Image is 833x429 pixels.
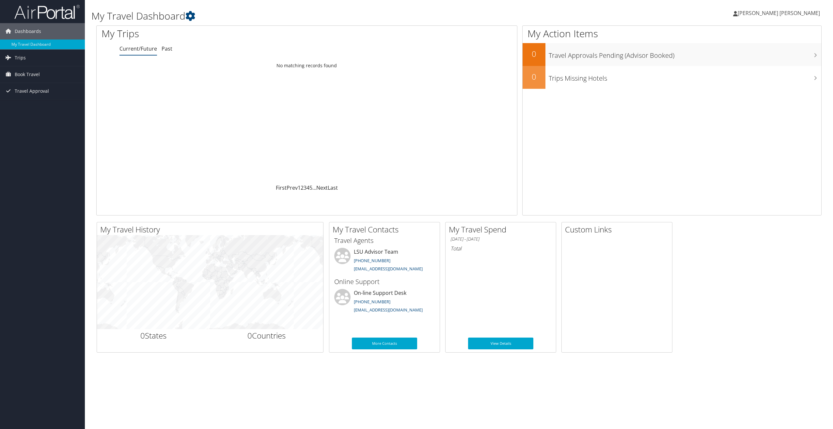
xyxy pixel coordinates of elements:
[352,338,417,349] a: More Contacts
[334,236,435,245] h3: Travel Agents
[523,66,821,89] a: 0Trips Missing Hotels
[97,60,517,71] td: No matching records found
[119,45,157,52] a: Current/Future
[733,3,826,23] a: [PERSON_NAME] [PERSON_NAME]
[298,184,301,191] a: 1
[468,338,533,349] a: View Details
[309,184,312,191] a: 5
[316,184,328,191] a: Next
[312,184,316,191] span: …
[565,224,672,235] h2: Custom Links
[523,71,545,82] h2: 0
[140,330,145,341] span: 0
[354,266,423,272] a: [EMAIL_ADDRESS][DOMAIN_NAME]
[523,27,821,40] h1: My Action Items
[15,50,26,66] span: Trips
[334,277,435,286] h3: Online Support
[306,184,309,191] a: 4
[15,66,40,83] span: Book Travel
[247,330,252,341] span: 0
[331,289,438,316] li: On-line Support Desk
[354,299,390,305] a: [PHONE_NUMBER]
[354,307,423,313] a: [EMAIL_ADDRESS][DOMAIN_NAME]
[102,330,205,341] h2: States
[354,258,390,263] a: [PHONE_NUMBER]
[331,248,438,275] li: LSU Advisor Team
[215,330,319,341] h2: Countries
[276,184,287,191] a: First
[100,224,323,235] h2: My Travel History
[333,224,440,235] h2: My Travel Contacts
[523,43,821,66] a: 0Travel Approvals Pending (Advisor Booked)
[449,224,556,235] h2: My Travel Spend
[15,23,41,40] span: Dashboards
[304,184,306,191] a: 3
[102,27,337,40] h1: My Trips
[287,184,298,191] a: Prev
[15,83,49,99] span: Travel Approval
[162,45,172,52] a: Past
[523,48,545,59] h2: 0
[14,4,80,20] img: airportal-logo.png
[549,48,821,60] h3: Travel Approvals Pending (Advisor Booked)
[328,184,338,191] a: Last
[450,236,551,242] h6: [DATE] - [DATE]
[549,71,821,83] h3: Trips Missing Hotels
[738,9,820,17] span: [PERSON_NAME] [PERSON_NAME]
[301,184,304,191] a: 2
[91,9,581,23] h1: My Travel Dashboard
[450,245,551,252] h6: Total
